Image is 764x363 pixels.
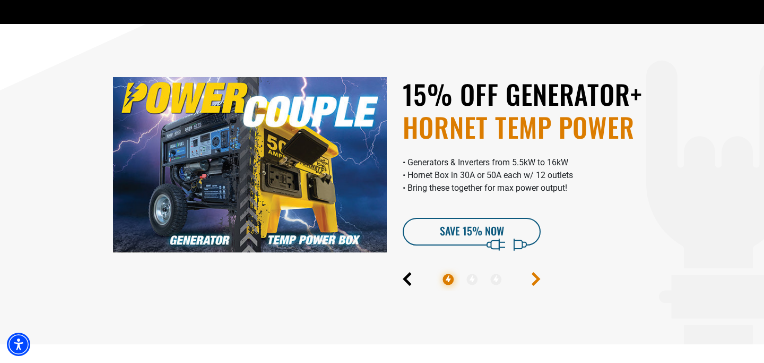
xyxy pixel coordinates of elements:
[403,156,676,195] p: • Generators & Inverters from 5.5kW to 16kW • Hornet Box in 30A or 50A each w/ 12 outlets • Bring...
[403,77,676,143] h2: 15% OFF GENERATOR+
[532,272,541,286] button: Next
[403,110,676,143] span: HORNET TEMP POWER
[403,272,412,286] button: Previous
[7,333,30,356] div: Accessibility Menu
[403,218,541,246] a: SAVE 15% Now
